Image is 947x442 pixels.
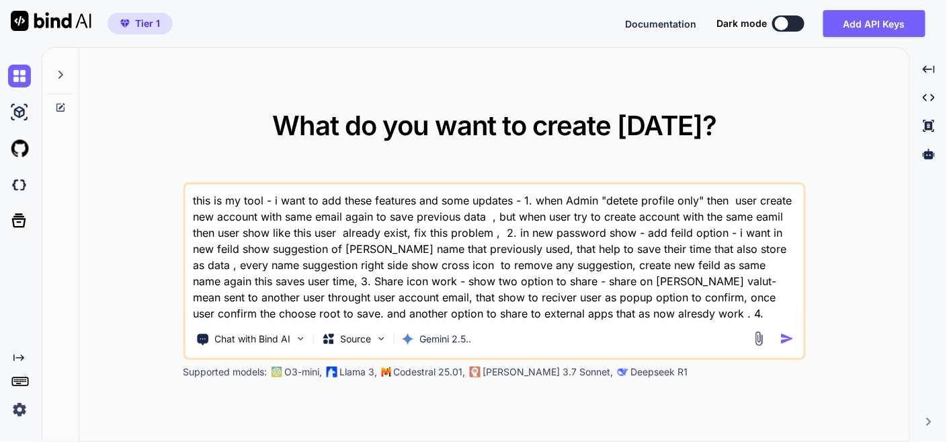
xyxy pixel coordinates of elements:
[339,365,377,379] p: Llama 3,
[483,365,613,379] p: [PERSON_NAME] 3.7 Sonnet,
[381,367,390,377] img: Mistral-AI
[751,331,767,346] img: attachment
[271,367,282,377] img: GPT-4
[284,365,322,379] p: O3-mini,
[135,17,160,30] span: Tier 1
[183,365,267,379] p: Supported models:
[8,65,31,87] img: chat
[340,332,371,346] p: Source
[630,365,688,379] p: Deepseek R1
[469,367,480,377] img: claude
[272,109,716,142] span: What do you want to create [DATE]?
[326,367,337,377] img: Llama2
[185,184,803,322] textarea: this is my tool - i want to add these features and some updates - 1. when Admin "detete profile o...
[11,11,91,31] img: Bind AI
[393,365,465,379] p: Codestral 25.01,
[401,332,414,346] img: Gemini 2.5 Pro
[716,17,767,30] span: Dark mode
[823,10,925,37] button: Add API Keys
[108,13,173,34] button: premiumTier 1
[419,332,471,346] p: Gemini 2.5..
[617,367,628,377] img: claude
[625,17,696,31] button: Documentation
[8,398,31,421] img: settings
[780,332,794,346] img: icon
[625,18,696,30] span: Documentation
[120,20,130,28] img: premium
[8,137,31,160] img: githubLight
[8,101,31,124] img: ai-studio
[294,333,306,344] img: Pick Tools
[8,174,31,196] img: darkCloudIdeIcon
[375,333,386,344] img: Pick Models
[214,332,290,346] p: Chat with Bind AI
